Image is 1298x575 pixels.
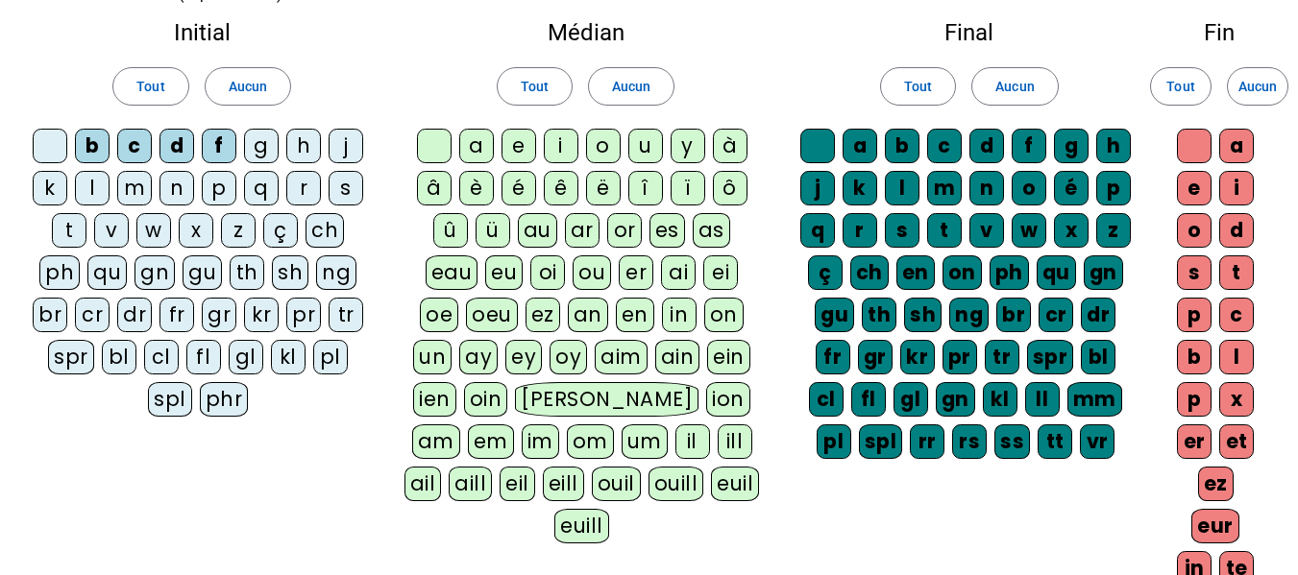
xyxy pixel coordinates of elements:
div: bl [1081,340,1115,374]
div: o [1177,213,1212,248]
div: il [675,424,710,459]
span: Aucun [995,75,1034,98]
div: eil [500,467,535,501]
div: ay [459,340,498,374]
div: q [244,171,279,205]
div: ai [661,255,696,290]
div: or [607,213,642,248]
div: p [202,171,236,205]
div: dr [117,298,152,332]
div: à [713,129,747,163]
h2: Initial [31,21,373,44]
div: v [94,213,129,248]
div: p [1096,171,1131,205]
div: a [459,129,494,163]
div: w [1012,213,1046,248]
span: Tout [521,75,549,98]
div: er [619,255,653,290]
div: a [1219,129,1254,163]
div: q [800,213,835,248]
div: oe [420,298,458,332]
div: in [662,298,697,332]
button: Aucun [588,67,674,106]
div: ô [713,171,747,205]
div: b [75,129,110,163]
div: d [1219,213,1254,248]
div: kr [900,340,935,374]
h2: Médian [404,21,767,44]
div: c [1219,298,1254,332]
div: h [286,129,321,163]
div: ey [505,340,542,374]
div: l [75,171,110,205]
div: om [567,424,614,459]
div: ü [476,213,510,248]
div: tt [1038,424,1072,459]
div: gu [815,298,854,332]
div: oi [530,255,565,290]
div: k [843,171,877,205]
div: vr [1080,424,1114,459]
div: gu [183,255,222,290]
div: gr [202,298,236,332]
h2: Final [798,21,1140,44]
button: Tout [1150,67,1212,106]
div: qu [1037,255,1076,290]
div: phr [200,382,249,417]
div: r [843,213,877,248]
div: j [329,129,363,163]
div: ez [526,298,560,332]
div: s [329,171,363,205]
div: j [800,171,835,205]
div: cr [1039,298,1073,332]
div: ouill [649,467,703,501]
div: an [568,298,608,332]
div: cl [809,382,844,417]
div: kr [244,298,279,332]
div: oin [464,382,508,417]
div: ph [39,255,80,290]
div: l [1219,340,1254,374]
div: h [1096,129,1131,163]
div: euill [554,509,608,543]
button: Aucun [205,67,291,106]
div: aim [595,340,648,374]
div: as [693,213,730,248]
div: ng [949,298,989,332]
span: Aucun [1238,75,1277,98]
div: ss [994,424,1030,459]
div: o [1012,171,1046,205]
div: z [1096,213,1131,248]
div: ê [544,171,578,205]
div: l [885,171,919,205]
div: gn [1084,255,1123,290]
div: ç [263,213,298,248]
div: ez [1198,467,1234,501]
div: spr [48,340,94,374]
div: c [927,129,962,163]
div: ï [671,171,705,205]
div: a [843,129,877,163]
div: sh [272,255,308,290]
div: br [996,298,1031,332]
div: kl [271,340,306,374]
div: euil [711,467,759,501]
div: am [412,424,460,459]
div: rs [952,424,987,459]
div: n [159,171,194,205]
div: f [1012,129,1046,163]
div: x [1054,213,1089,248]
div: è [459,171,494,205]
h2: Fin [1171,21,1267,44]
button: Tout [497,67,573,106]
div: tr [985,340,1019,374]
div: fr [159,298,194,332]
div: y [671,129,705,163]
div: kl [983,382,1017,417]
div: ail [404,467,442,501]
div: ng [316,255,356,290]
div: on [943,255,982,290]
div: p [1177,382,1212,417]
div: u [628,129,663,163]
div: spl [148,382,192,417]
